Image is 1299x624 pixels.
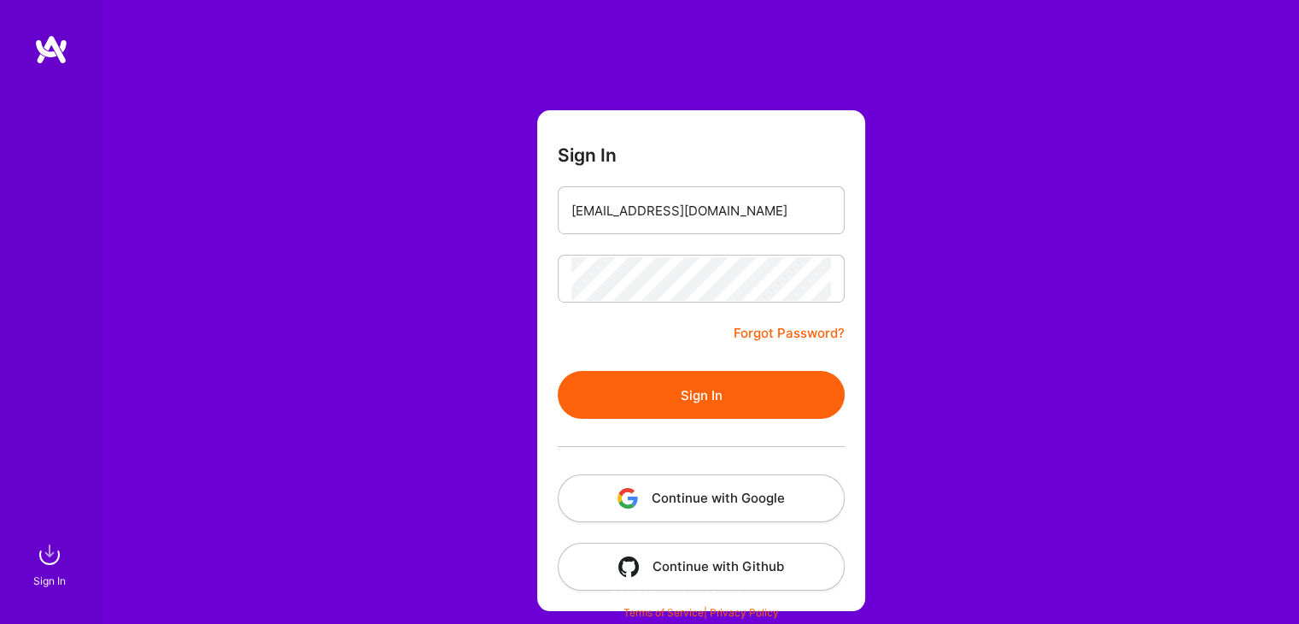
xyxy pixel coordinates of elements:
[34,34,68,65] img: logo
[558,474,845,522] button: Continue with Google
[617,488,638,509] img: icon
[571,189,831,233] input: Email...
[618,556,639,577] img: icon
[623,606,704,619] a: Terms of Service
[32,538,67,572] img: sign in
[558,371,845,419] button: Sign In
[558,144,617,166] h3: Sign In
[734,323,845,344] a: Forgot Password?
[710,606,779,619] a: Privacy Policy
[558,543,845,591] button: Continue with Github
[33,572,66,590] div: Sign In
[36,538,67,590] a: sign inSign In
[102,573,1299,615] div: © 2025 ATeams Inc., All rights reserved.
[623,606,779,619] span: |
